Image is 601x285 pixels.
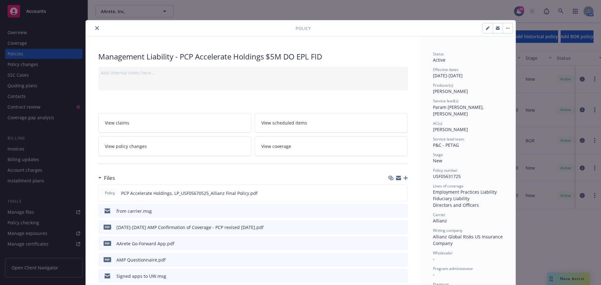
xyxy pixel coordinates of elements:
[400,240,405,247] button: preview file
[433,256,434,262] span: -
[261,120,307,126] span: View scheduled items
[255,113,408,133] a: View scheduled items
[98,51,408,62] div: Management Liability - PCP Accelerate Holdings $5M DO EPL FID
[433,136,464,142] span: Service lead team
[104,190,116,196] span: Policy
[433,168,458,173] span: Policy number
[433,195,503,202] div: Fiduciary Liability
[390,240,395,247] button: download file
[433,173,461,179] span: USF05631725
[390,257,395,263] button: download file
[433,218,447,224] span: Allianz
[433,88,468,94] span: [PERSON_NAME]
[433,158,442,164] span: New
[116,273,166,279] div: Signed apps to UW.msg
[400,208,405,214] button: preview file
[105,143,147,150] span: View policy changes
[433,189,503,195] div: Employment Practices Liability
[433,183,464,189] span: Lines of coverage
[433,126,468,132] span: [PERSON_NAME]
[105,120,129,126] span: View claims
[116,208,152,214] div: from carrier.msg
[390,273,395,279] button: download file
[255,136,408,156] a: View coverage
[104,257,111,262] span: pdf
[433,121,442,126] span: AC(s)
[433,57,445,63] span: Active
[433,98,459,104] span: Service lead(s)
[390,208,395,214] button: download file
[433,67,503,79] div: [DATE] - [DATE]
[400,257,405,263] button: preview file
[98,136,251,156] a: View policy changes
[433,152,443,157] span: Stage
[433,250,453,256] span: Wholesaler
[295,25,311,32] span: Policy
[433,266,473,271] span: Program administrator
[116,257,166,263] div: AMP Questionnaire.pdf
[116,240,174,247] div: AArete Go-Forward App.pdf
[101,69,405,76] div: Add internal notes here...
[390,224,395,231] button: download file
[400,224,405,231] button: preview file
[104,241,111,246] span: pdf
[433,104,485,117] span: Param [PERSON_NAME], [PERSON_NAME]
[400,273,405,279] button: preview file
[98,174,115,182] div: Files
[93,24,101,32] button: close
[104,174,115,182] h3: Files
[433,142,459,148] span: P&C - PETAG
[433,51,444,57] span: Status
[98,113,251,133] a: View claims
[433,272,434,277] span: -
[433,212,445,217] span: Carrier
[261,143,291,150] span: View coverage
[389,190,394,196] button: download file
[433,67,459,72] span: Effective dates
[433,234,504,246] span: Allianz Global Risks US Insurance Company
[433,228,462,233] span: Writing company
[433,83,453,88] span: Producer(s)
[433,202,503,208] div: Directors and Officers
[104,225,111,229] span: pdf
[399,190,405,196] button: preview file
[116,224,264,231] div: [DATE]-[DATE] AMP Confirmation of Coverage - PCP revised [DATE].pdf
[121,190,258,196] span: PCP Accelerate Holdings, LP_USF05670525_Allianz Final Policy.pdf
